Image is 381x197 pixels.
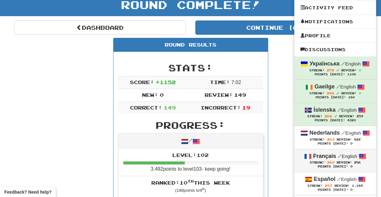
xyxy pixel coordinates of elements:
span: Streak: [309,92,324,95]
span: Review: [337,161,352,164]
a: Українська /English Streak: 278 Review: 0 Points [DATE]: 1108 [294,57,376,79]
span: 149 [164,105,176,110]
a: Íslenska /English Streak: 266 Review: 259 Points [DATE]: 4320 [294,103,376,126]
div: Points [DATE]: 0 [300,188,370,192]
span: 259 [357,114,363,118]
span: 149 [234,92,246,98]
span: 822 [354,138,361,141]
div: Points [DATE]: 1108 [300,73,370,77]
span: 7 : 0 2 [231,80,241,85]
div: / [118,134,263,148]
span: Review: [341,92,356,95]
strong: Gaeilge [314,83,334,90]
span: 266 [326,91,334,95]
a: Español /English Streak: 257 Review: 1,189 Points [DATE]: 0 [294,172,376,195]
span: 19 [242,105,250,110]
span: / [336,84,340,89]
a: Discussions [294,46,376,54]
span: Streak includes today. [336,92,339,95]
span: Incorrect: [201,105,241,110]
span: Review: [334,184,350,187]
span: 263 [327,137,334,141]
span: Review: [341,69,356,72]
a: Profile [294,32,376,40]
small: English [336,84,356,89]
span: Streak includes today. [334,115,337,118]
span: Ranked: 10 this week [151,180,230,186]
span: / [337,176,341,182]
small: ( 188 points to 9 ) [175,188,206,193]
span: Streak: [310,138,325,141]
h2: Progress: [118,120,263,130]
span: Score: [130,79,154,85]
sup: th [188,179,194,183]
span: Time: [210,79,230,85]
span: / [341,61,345,66]
span: 0 [358,91,361,95]
a: Gaeilge /English Streak: 266 Review: 0 Points [DATE]: 180 [294,80,376,102]
h2: Stats: [118,63,263,73]
span: Review: [339,114,354,118]
small: English [337,177,357,182]
span: Streak: [310,161,325,164]
strong: Íslenska [313,107,335,113]
a: Notifications [294,18,376,26]
span: / [338,153,342,159]
span: 260 [327,160,334,164]
strong: Nederlands [309,130,340,136]
span: Review: [337,138,352,141]
span: Review: [205,92,233,98]
span: Streak: [309,69,324,72]
span: Open feedback widget [4,189,51,195]
span: 278 [326,68,334,72]
a: Activity Feed [294,4,376,12]
a: Nederlands /English Streak: 263 Review: 822 Points [DATE]: 0 [294,126,376,149]
span: 0 [160,92,164,98]
li: 3.492 points to level 103 - keep going! [118,149,263,177]
span: 257 [325,184,332,187]
small: English [338,154,357,159]
span: 1,189 [352,184,363,187]
div: Round Results [113,38,268,52]
small: English [341,61,361,66]
span: 256 [354,161,361,164]
span: 266 [325,114,332,118]
span: + 1152 [156,79,176,85]
span: New: [142,92,158,98]
small: English [337,107,357,113]
span: Streak: [307,114,322,118]
span: / [341,130,345,136]
sup: th [202,187,205,191]
span: 0 [358,68,361,72]
div: Points [DATE]: 0 [300,165,370,169]
div: Points [DATE]: 4320 [300,119,370,123]
div: Points [DATE]: 0 [300,142,370,146]
strong: Español [314,176,335,182]
strong: Français [313,153,336,159]
span: Streak includes today. [336,69,339,72]
small: English [341,130,361,136]
button: Continue (673) [195,20,367,35]
span: Level: 102 [172,152,209,158]
div: Points [DATE]: 180 [300,96,370,100]
a: Français /English Streak: 260 Review: 256 Points [DATE]: 0 [294,149,376,172]
a: Dashboard [14,20,186,35]
span: Streak: [308,184,323,187]
strong: Українська [309,60,339,67]
span: Correct: [130,105,162,110]
span: / [337,107,341,113]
